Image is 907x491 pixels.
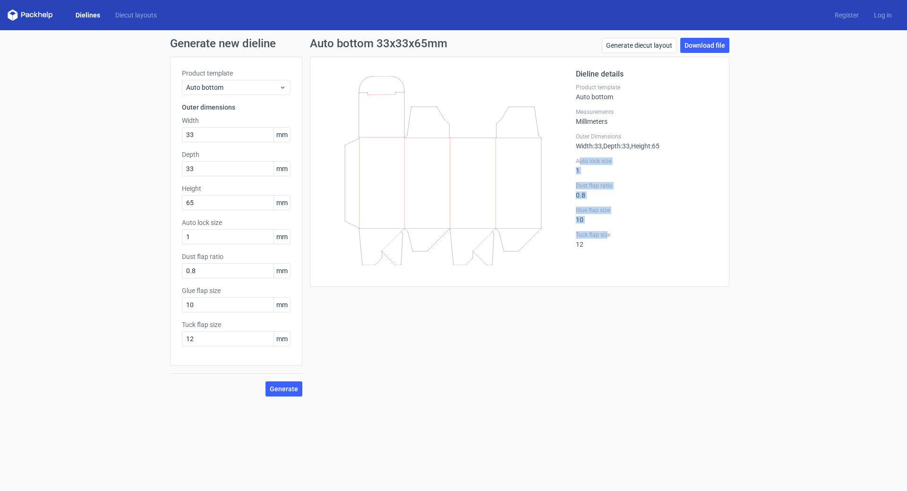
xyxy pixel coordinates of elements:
[576,108,718,116] label: Measurements
[576,182,718,190] label: Dust flap ratio
[576,84,718,91] label: Product template
[182,116,291,125] label: Width
[576,207,718,214] label: Glue flap size
[630,142,659,150] span: , Height : 65
[274,332,290,346] span: mm
[182,252,291,261] label: Dust flap ratio
[182,103,291,112] h3: Outer dimensions
[576,231,718,239] label: Tuck flap size
[602,142,630,150] span: , Depth : 33
[680,38,729,53] a: Download file
[310,38,447,49] h1: Auto bottom 33x33x65mm
[576,231,718,248] div: 12
[602,38,676,53] a: Generate diecut layout
[576,108,718,125] div: Millimeters
[576,69,718,80] h2: Dieline details
[274,196,290,210] span: mm
[108,10,164,20] a: Diecut layouts
[274,298,290,312] span: mm
[182,218,291,227] label: Auto lock size
[274,128,290,142] span: mm
[68,10,108,20] a: Dielines
[576,182,718,199] div: 0.8
[265,381,302,396] button: Generate
[182,69,291,78] label: Product template
[274,162,290,176] span: mm
[576,157,718,165] label: Auto lock size
[182,184,291,193] label: Height
[576,133,718,140] label: Outer Dimensions
[182,150,291,159] label: Depth
[274,264,290,278] span: mm
[576,207,718,224] div: 10
[576,157,718,174] div: 1
[576,142,602,150] span: Width : 33
[182,286,291,295] label: Glue flap size
[270,386,298,392] span: Generate
[186,83,279,92] span: Auto bottom
[170,38,737,49] h1: Generate new dieline
[827,10,866,20] a: Register
[866,10,899,20] a: Log in
[274,230,290,244] span: mm
[182,320,291,329] label: Tuck flap size
[576,84,718,101] div: Auto bottom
